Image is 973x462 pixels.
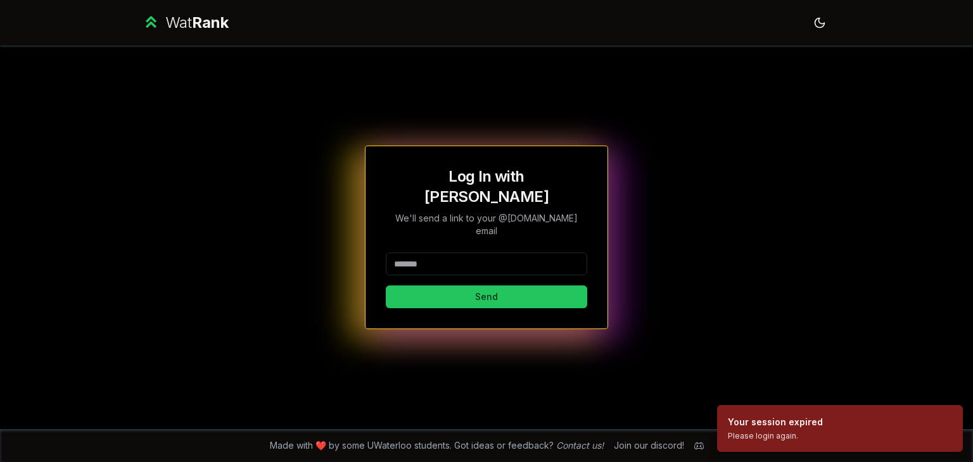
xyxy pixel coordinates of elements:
[386,212,587,237] p: We'll send a link to your @[DOMAIN_NAME] email
[386,166,587,207] h1: Log In with [PERSON_NAME]
[165,13,229,33] div: Wat
[614,439,684,452] div: Join our discord!
[728,431,823,441] div: Please login again.
[556,440,604,451] a: Contact us!
[270,439,604,452] span: Made with ❤️ by some UWaterloo students. Got ideas or feedback?
[386,285,587,308] button: Send
[728,416,823,428] div: Your session expired
[142,13,229,33] a: WatRank
[192,13,229,32] span: Rank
